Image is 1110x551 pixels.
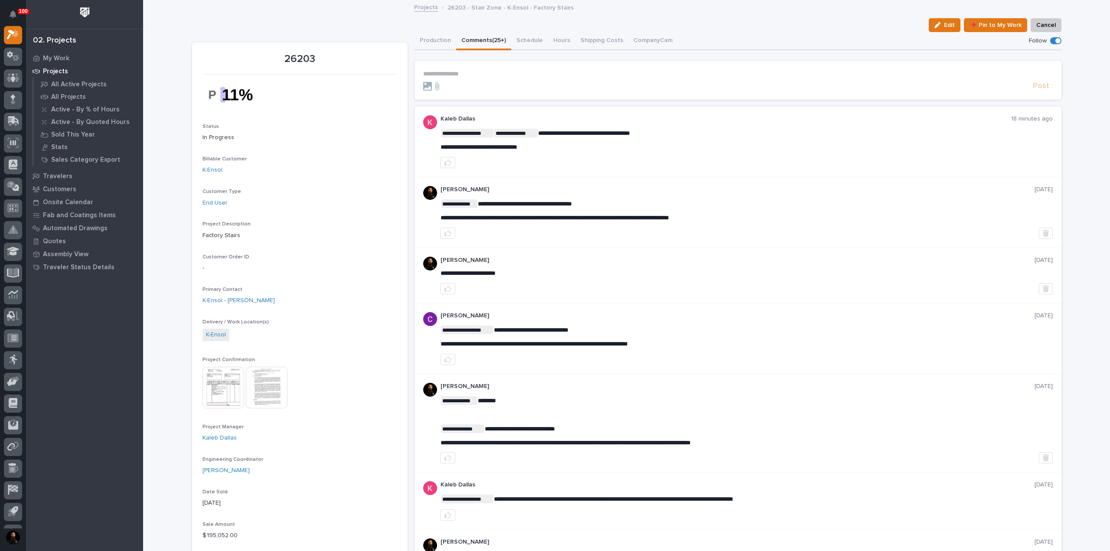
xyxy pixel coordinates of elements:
[202,166,222,175] a: K-Ensol
[1039,283,1053,294] button: Delete post
[441,257,1035,264] p: [PERSON_NAME]
[202,320,269,325] span: Delivery / Work Location(s)
[202,222,251,227] span: Project Description
[206,330,226,339] a: K-Ensol
[43,251,88,258] p: Assembly View
[11,10,22,24] div: Notifications100
[548,32,575,50] button: Hours
[441,538,1035,546] p: [PERSON_NAME]
[628,32,678,50] button: CompanyCam
[33,141,143,153] a: Stats
[441,481,1035,489] p: Kaleb Dallas
[77,4,93,20] img: Workspace Logo
[202,296,275,305] a: K-Ensol - [PERSON_NAME]
[423,383,437,397] img: zmKUmRVDQjmBLfnAs97p
[202,254,249,260] span: Customer Order ID
[456,32,511,50] button: Comments (25+)
[51,81,107,88] p: All Active Projects
[441,186,1035,193] p: [PERSON_NAME]
[43,186,76,193] p: Customers
[202,124,219,129] span: Status
[1029,81,1053,91] button: Post
[33,116,143,128] a: Active - By Quoted Hours
[415,32,456,50] button: Production
[26,52,143,65] a: My Work
[43,225,108,232] p: Automated Drawings
[43,173,72,180] p: Travelers
[202,231,397,240] p: Factory Stairs
[26,170,143,183] a: Travelers
[1035,481,1053,489] p: [DATE]
[423,186,437,200] img: zmKUmRVDQjmBLfnAs97p
[202,199,228,208] a: End User
[441,509,455,521] button: like this post
[423,115,437,129] img: ACg8ocJFQJZtOpq0mXhEl6L5cbQXDkmdPAf0fdoBPnlMfqfX=s96-c
[202,80,268,110] img: A3wifIr4KV6CSOl8JDB_SNu0hBgKgija0eMC_23tQvY
[51,118,130,126] p: Active - By Quoted Hours
[423,257,437,271] img: zmKUmRVDQjmBLfnAs97p
[51,156,120,164] p: Sales Category Export
[202,264,397,273] p: -
[575,32,628,50] button: Shipping Costs
[1035,257,1053,264] p: [DATE]
[1039,452,1053,463] button: Delete post
[1035,383,1053,390] p: [DATE]
[1035,312,1053,320] p: [DATE]
[33,103,143,115] a: Active - By % of Hours
[19,8,28,14] p: 100
[414,2,438,12] a: Projects
[33,36,76,46] div: 02. Projects
[51,93,86,101] p: All Projects
[51,131,95,139] p: Sold This Year
[4,5,22,23] button: Notifications
[202,434,237,443] a: Kaleb Dallas
[26,183,143,196] a: Customers
[441,157,455,168] button: like this post
[511,32,548,50] button: Schedule
[964,18,1027,32] button: 📌 Pin to My Work
[202,466,250,475] a: [PERSON_NAME]
[26,65,143,78] a: Projects
[441,383,1035,390] p: [PERSON_NAME]
[26,196,143,209] a: Onsite Calendar
[1033,81,1049,91] span: Post
[43,212,116,219] p: Fab and Coatings Items
[202,133,397,142] p: In Progress
[1035,186,1053,193] p: [DATE]
[26,222,143,235] a: Automated Drawings
[970,20,1022,30] span: 📌 Pin to My Work
[1036,20,1056,30] span: Cancel
[33,91,143,103] a: All Projects
[944,21,955,29] span: Edit
[1011,115,1053,123] p: 18 minutes ago
[202,499,397,508] p: [DATE]
[4,528,22,547] button: users-avatar
[929,18,960,32] button: Edit
[1035,538,1053,546] p: [DATE]
[423,312,437,326] img: AItbvmm9XFGwq9MR7ZO9lVE1d7-1VhVxQizPsTd1Fh95=s96-c
[202,531,397,540] p: $ 195,052.00
[441,312,1035,320] p: [PERSON_NAME]
[43,68,68,75] p: Projects
[202,489,228,495] span: Date Sold
[1031,18,1061,32] button: Cancel
[1029,37,1047,45] p: Follow
[202,287,242,292] span: Primary Contact
[202,424,244,430] span: Project Manager
[441,354,455,365] button: like this post
[26,248,143,261] a: Assembly View
[441,228,455,239] button: like this post
[33,128,143,140] a: Sold This Year
[43,55,69,62] p: My Work
[33,153,143,166] a: Sales Category Export
[447,2,574,12] p: 26203 - Stair Zone - K-Ensol - Factory Stairs
[43,264,114,271] p: Traveler Status Details
[202,53,397,65] p: 26203
[202,457,263,462] span: Engineering Coordinator
[441,283,455,294] button: like this post
[423,481,437,495] img: ACg8ocJFQJZtOpq0mXhEl6L5cbQXDkmdPAf0fdoBPnlMfqfX=s96-c
[202,522,235,527] span: Sale Amount
[33,78,143,90] a: All Active Projects
[202,189,241,194] span: Customer Type
[51,143,68,151] p: Stats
